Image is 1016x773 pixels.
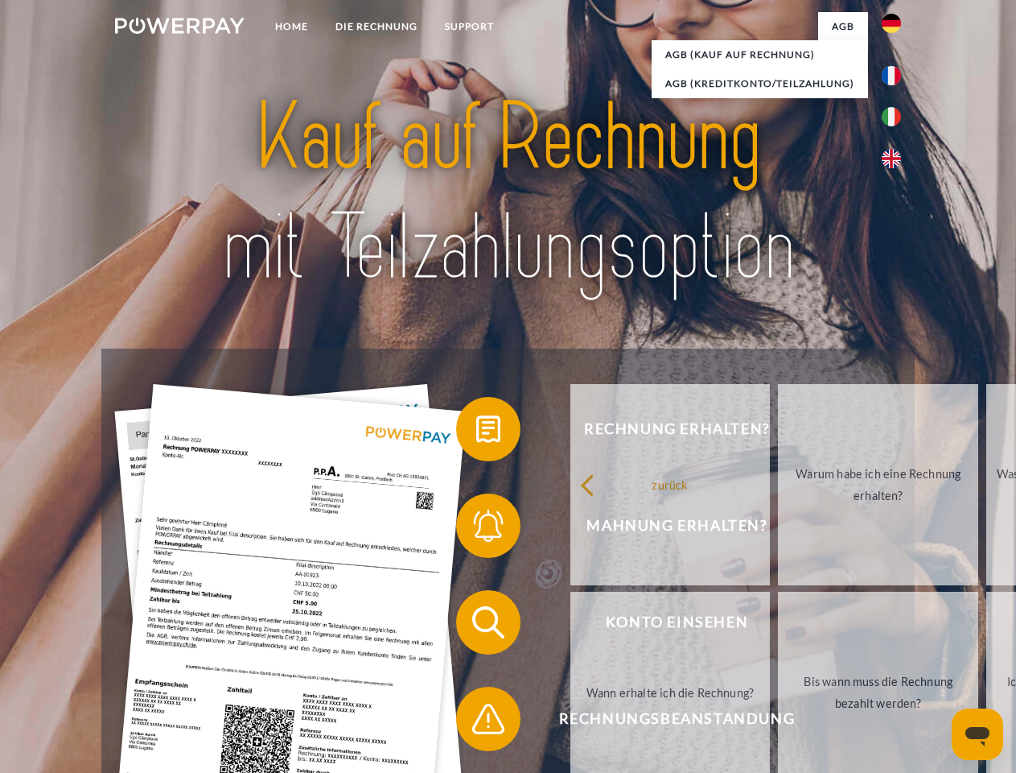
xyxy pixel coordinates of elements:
a: AGB (Kauf auf Rechnung) [652,40,868,69]
img: qb_search.svg [468,602,508,643]
img: it [882,107,901,126]
img: qb_bill.svg [468,409,508,449]
img: title-powerpay_de.svg [154,77,862,308]
a: agb [818,12,868,41]
div: Warum habe ich eine Rechnung erhalten? [788,463,969,506]
a: SUPPORT [431,12,508,41]
button: Rechnung erhalten? [456,397,874,461]
img: qb_bell.svg [468,506,508,546]
button: Konto einsehen [456,590,874,655]
button: Rechnungsbeanstandung [456,687,874,751]
div: Wann erhalte ich die Rechnung? [580,681,761,703]
img: de [882,14,901,33]
img: logo-powerpay-white.svg [115,18,245,34]
a: Home [261,12,322,41]
img: en [882,149,901,168]
div: zurück [580,473,761,495]
iframe: Schaltfläche zum Öffnen des Messaging-Fensters [952,709,1003,760]
button: Mahnung erhalten? [456,494,874,558]
img: fr [882,66,901,85]
a: DIE RECHNUNG [322,12,431,41]
img: qb_warning.svg [468,699,508,739]
div: Bis wann muss die Rechnung bezahlt werden? [788,671,969,714]
a: AGB (Kreditkonto/Teilzahlung) [652,69,868,98]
